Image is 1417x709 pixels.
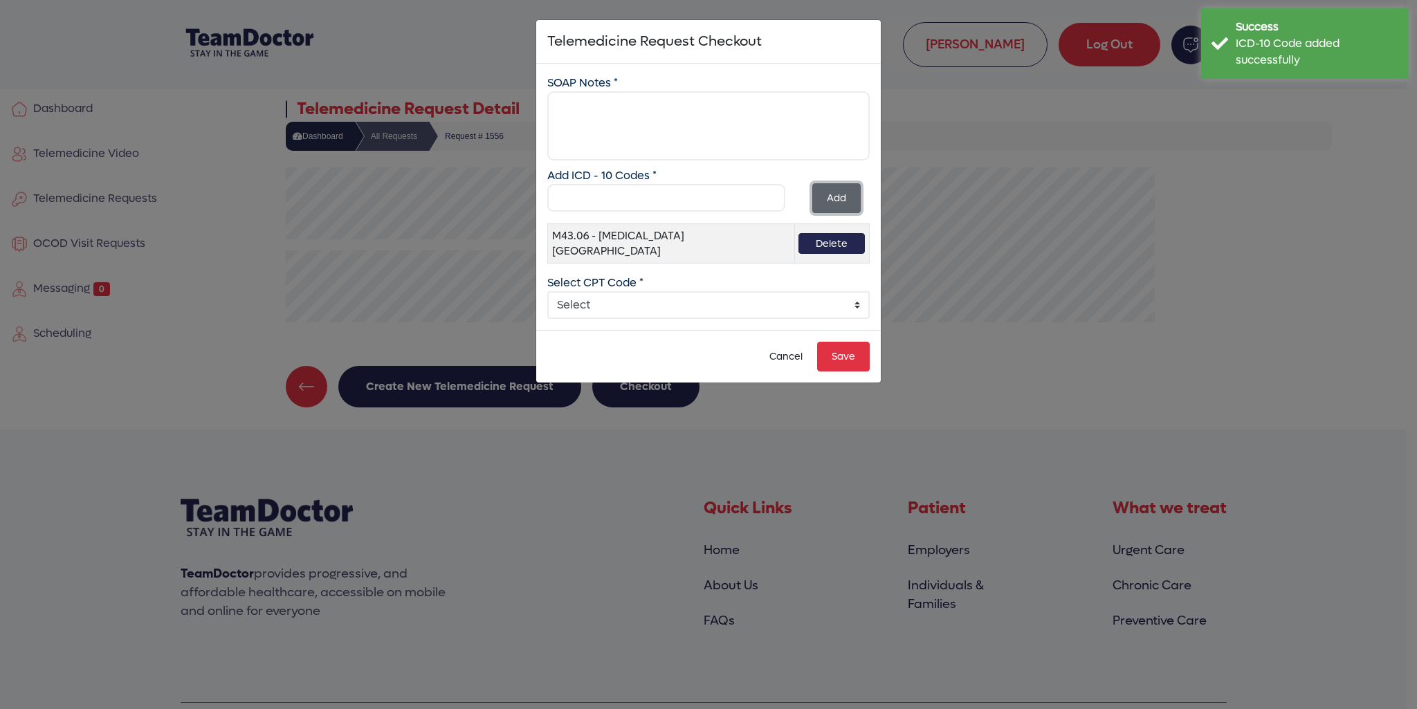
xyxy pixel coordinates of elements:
[812,183,861,213] button: Add
[548,224,795,264] td: M43.06 - [MEDICAL_DATA][GEOGRAPHIC_DATA]
[1236,35,1398,68] div: ICD-10 Code added successfully
[547,167,657,184] label: Add ICD - 10 Codes *
[755,342,817,371] button: Cancel
[1236,19,1398,35] div: Success
[547,75,618,91] label: SOAP Notes *
[547,275,643,291] label: Select CPT Code *
[798,233,865,254] a: Delete
[817,342,870,371] button: Save
[547,31,762,52] h5: Telemedicine Request Checkout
